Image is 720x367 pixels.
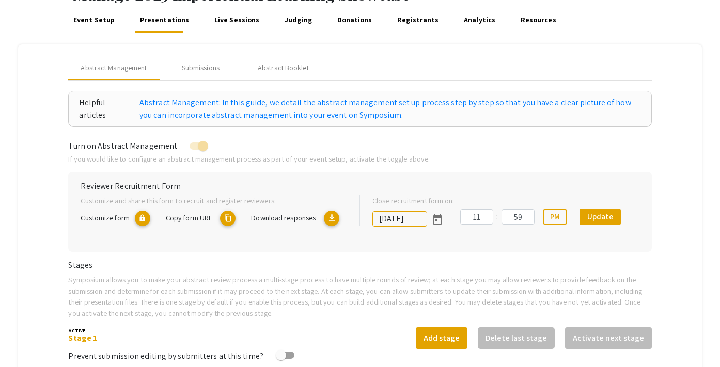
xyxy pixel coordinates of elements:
mat-icon: copy URL [220,211,236,226]
h6: Reviewer Recruitment Form [81,181,639,191]
button: Open calendar [427,209,448,229]
input: Minutes [502,209,535,225]
span: Turn on Abstract Management [68,140,177,151]
div: Helpful articles [79,97,129,121]
button: PM [543,209,567,225]
a: Event Setup [71,8,116,33]
a: Presentations [138,8,191,33]
iframe: Chat [8,321,44,359]
button: Add stage [416,327,467,349]
span: Download responses [251,213,316,222]
a: Analytics [462,8,497,33]
input: Hours [460,209,493,225]
div: : [493,211,502,223]
span: Customize form [81,213,129,222]
a: Judging [283,8,314,33]
div: Submissions [182,62,220,73]
a: Abstract Management: In this guide, we detail the abstract management set up process step by step... [139,97,641,121]
mat-icon: lock [135,211,150,226]
button: Update [580,209,621,225]
a: Stage 1 [68,332,97,343]
button: Activate next stage [565,327,652,349]
p: Symposium allows you to make your abstract review process a multi-stage process to have multiple ... [68,274,651,318]
label: Close recruitment form on: [372,195,455,206]
span: Prevent submission editing by submitters at this time? [68,350,263,361]
a: Resources [519,8,558,33]
a: Live Sessions [212,8,261,33]
mat-icon: Export responses [324,211,339,226]
p: If you would like to configure an abstract management process as part of your event setup, activa... [68,153,651,165]
h6: Stages [68,260,651,270]
div: Abstract Booklet [258,62,309,73]
span: Copy form URL [166,213,212,222]
span: Abstract Management [81,62,147,73]
a: Registrants [396,8,441,33]
p: Customize and share this form to recruit and register reviewers: [81,195,343,206]
button: Delete last stage [478,327,555,349]
a: Donations [335,8,374,33]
